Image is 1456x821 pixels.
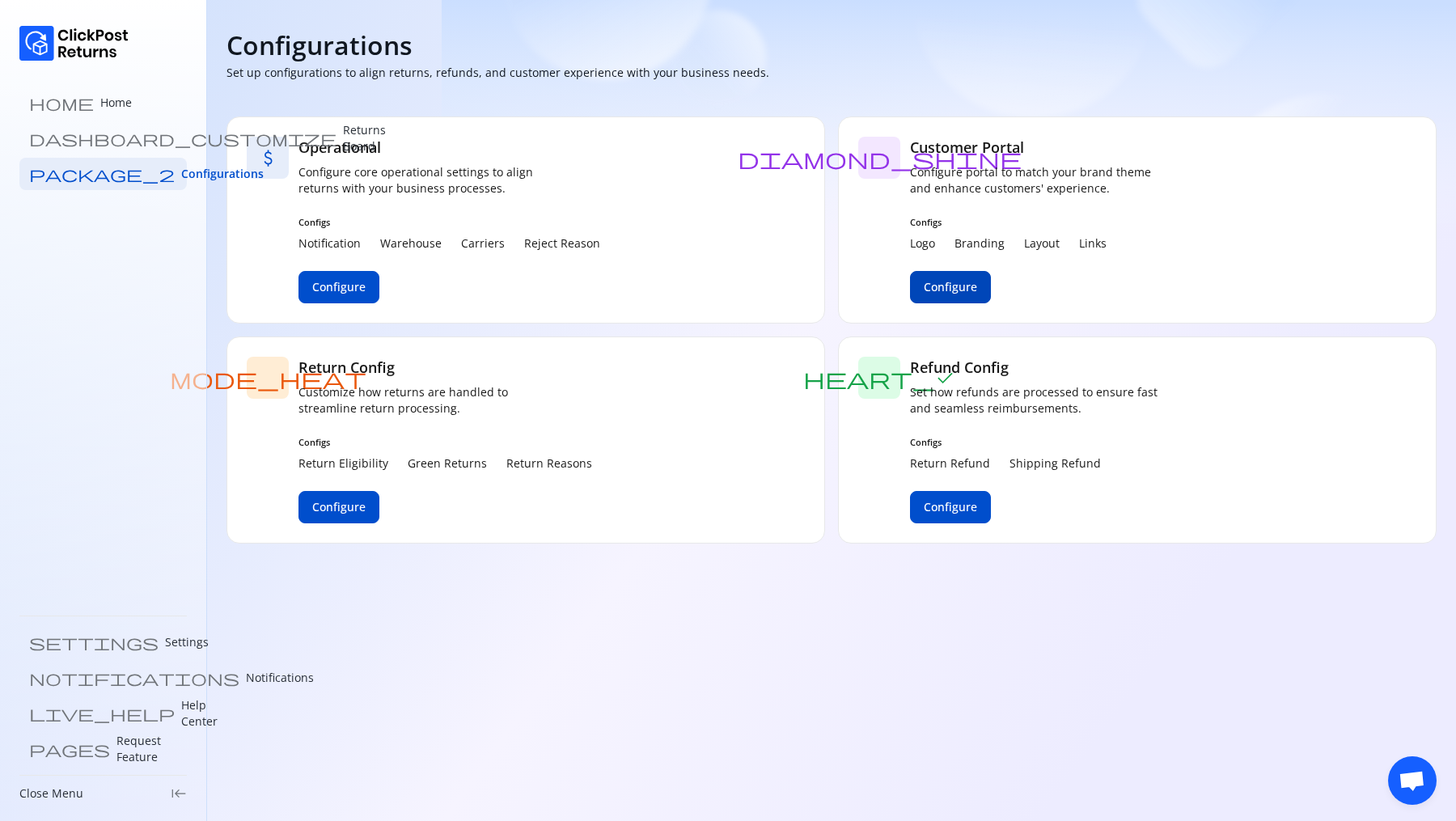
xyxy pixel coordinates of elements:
p: Help Center [181,697,218,730]
span: home [29,95,94,111]
h4: Configurations [226,29,413,61]
span: Configs [910,436,1169,449]
p: Notifications [246,670,314,686]
span: Configure [924,499,977,515]
button: Configure [910,271,991,303]
button: Configure [298,271,379,303]
button: Configure [910,491,991,523]
button: Configure [298,491,379,523]
a: package_2 Configurations [19,158,187,190]
p: Return Refund [910,455,990,472]
a: live_help Help Center [19,697,187,730]
a: home Home [19,87,187,119]
p: Return Eligibility [298,455,388,472]
p: Customize how returns are handled to streamline return processing. [298,384,557,417]
p: Logo [910,235,935,252]
span: package_2 [29,166,175,182]
p: Notification [298,235,361,252]
p: Close Menu [19,785,83,802]
p: Layout [1024,235,1060,252]
a: dashboard_customize Returns Board [19,122,187,154]
span: mode_heat [170,367,366,389]
p: Set how refunds are processed to ensure fast and seamless reimbursements. [910,384,1169,417]
img: Logo [19,26,129,61]
p: Configure core operational settings to align returns with your business processes. [298,164,557,197]
a: settings Settings [19,626,187,658]
h5: Operational [298,137,600,158]
span: notifications [29,670,239,686]
p: Branding [954,235,1005,252]
h5: Customer Portal [910,137,1169,158]
div: Open chat [1388,756,1437,805]
h5: Return Config [298,357,592,378]
span: keyboard_tab_rtl [171,785,187,802]
span: Configurations [181,166,264,182]
span: Configure [924,279,977,295]
span: Configs [910,216,1169,229]
span: Configs [298,436,592,449]
span: Configs [298,216,600,229]
span: settings [29,634,159,650]
a: notifications Notifications [19,662,187,694]
span: live_help [29,705,175,722]
span: pages [29,741,110,757]
p: Configure portal to match your brand theme and enhance customers' experience. [910,164,1169,197]
span: heart_check [803,367,956,389]
p: Return Reasons [506,455,592,472]
a: pages Request Feature [19,733,187,765]
span: dashboard_customize [29,130,336,146]
span: diamond_shine [738,147,1022,169]
p: Green Returns [408,455,487,472]
p: Reject Reason [524,235,600,252]
span: Configure [312,499,366,515]
p: Warehouse [380,235,442,252]
p: Returns Board [343,122,386,154]
p: Settings [165,634,209,650]
p: Request Feature [116,733,177,765]
p: Links [1079,235,1107,252]
p: Shipping Refund [1009,455,1101,472]
p: Carriers [461,235,505,252]
p: Set up configurations to align returns, refunds, and customer experience with your business needs. [226,65,769,81]
span: attach_money [257,147,279,169]
div: Close Menukeyboard_tab_rtl [19,785,187,802]
p: Home [100,95,132,111]
h5: Refund Config [910,357,1169,378]
span: Configure [312,279,366,295]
